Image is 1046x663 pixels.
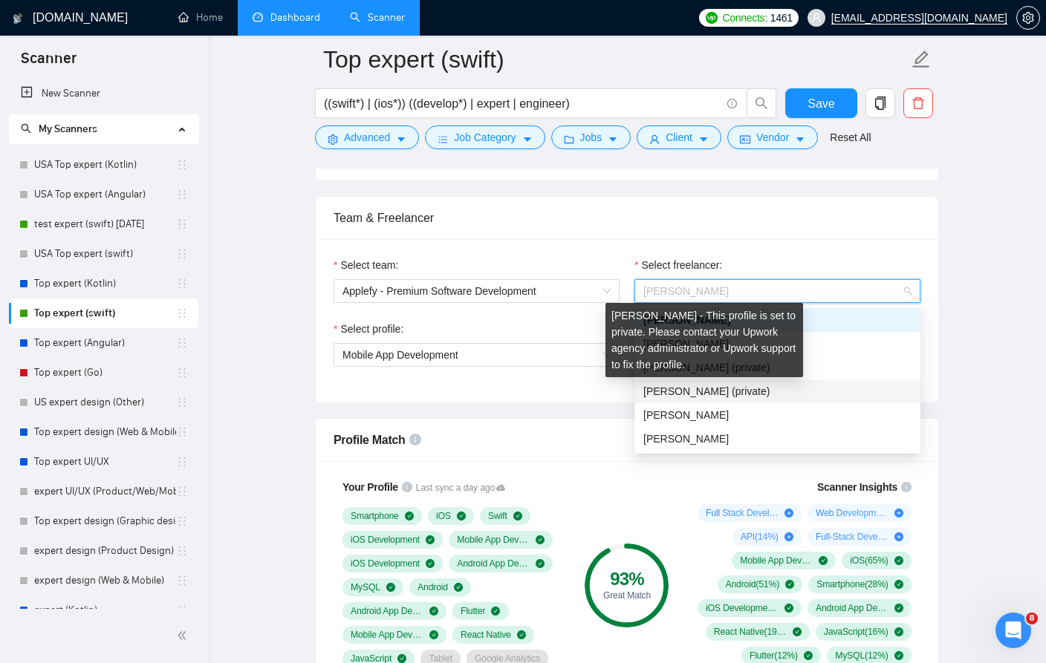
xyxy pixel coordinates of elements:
[176,159,188,171] span: holder
[894,627,903,636] span: check-circle
[894,580,903,589] span: check-circle
[643,385,770,397] span: [PERSON_NAME] (private)
[21,123,31,134] span: search
[176,218,188,230] span: holder
[34,477,176,506] a: expert UI/UX (Product/Web/Mobile)
[344,129,390,146] span: Advanced
[1016,6,1040,30] button: setting
[850,555,889,566] span: iOS ( 65 %)
[9,79,198,108] li: New Scanner
[894,604,903,613] span: check-circle
[1017,12,1039,24] span: setting
[436,510,451,522] span: iOS
[416,481,505,495] span: Last sync a day ago
[426,535,435,544] span: check-circle
[21,79,186,108] a: New Scanner
[605,303,803,377] div: [PERSON_NAME] - This profile is set to private. Please contact your Upwork agency administrator o...
[176,337,188,349] span: holder
[649,134,660,145] span: user
[9,388,198,417] li: US expert design (Other)
[397,654,406,663] span: check-circle
[457,512,466,520] span: check-circle
[176,396,188,408] span: holder
[402,482,412,492] span: info-circle
[741,531,779,543] span: API ( 14 %)
[793,627,802,636] span: check-circle
[334,197,920,239] div: Team & Freelancer
[9,447,198,477] li: Top expert UI/UX
[714,626,787,638] span: React Native ( 19 %)
[425,125,545,149] button: barsJob Categorycaret-down
[34,388,176,417] a: US expert design (Other)
[666,129,692,146] span: Client
[177,628,192,643] span: double-left
[334,434,406,446] span: Profile Match
[176,456,188,468] span: holder
[429,630,438,639] span: check-circle
[488,510,507,522] span: Swift
[824,626,889,638] span: JavaScript ( 16 %)
[901,482,912,492] span: info-circle
[351,581,380,593] span: MySQL
[740,555,813,566] span: Mobile App Development ( 67 %)
[34,180,176,209] a: USA Top expert (Angular)
[426,559,435,568] span: check-circle
[176,604,188,616] span: holder
[756,129,789,146] span: Vendor
[9,209,198,239] li: test expert (swift) 07/24/25
[564,134,574,145] span: folder
[811,13,822,23] span: user
[513,512,522,520] span: check-circle
[580,129,602,146] span: Jobs
[522,134,533,145] span: caret-down
[747,97,776,110] span: search
[405,512,414,520] span: check-circle
[912,50,931,69] span: edit
[804,651,813,660] span: check-circle
[9,566,198,595] li: expert design (Web & Mobile)
[9,328,198,358] li: Top expert (Angular)
[176,307,188,319] span: holder
[350,11,405,24] a: searchScanner
[176,426,188,438] span: holder
[637,125,721,149] button: userClientcaret-down
[34,269,176,298] a: Top expert (Kotlin)
[817,482,897,492] span: Scanner Insights
[454,129,516,146] span: Job Category
[904,97,932,110] span: delete
[706,507,779,519] span: Full Stack Development ( 26 %)
[785,580,794,589] span: check-circle
[351,605,423,617] span: Android App Development
[9,180,198,209] li: USA Top expert (Angular)
[34,447,176,477] a: Top expert UI/UX
[706,602,779,614] span: iOS Development ( 23 %)
[894,556,903,565] span: check-circle
[176,278,188,290] span: holder
[551,125,631,149] button: folderJobscaret-down
[784,604,793,613] span: check-circle
[176,545,188,557] span: holder
[808,94,834,113] span: Save
[816,507,889,519] span: Web Development ( 16 %)
[21,123,97,135] span: My Scanners
[9,417,198,447] li: Top expert design (Web & Mobile) 0% answers 24/07/25
[722,10,767,26] span: Connects:
[324,94,721,113] input: Search Freelance Jobs...
[706,12,718,24] img: upwork-logo.png
[34,328,176,358] a: Top expert (Angular)
[750,650,798,662] span: Flutter ( 12 %)
[1026,613,1038,624] span: 8
[585,591,669,600] div: Great Match
[727,99,737,108] span: info-circle
[176,248,188,260] span: holder
[418,581,448,593] span: Android
[323,41,909,78] input: Scanner name...
[517,630,526,639] span: check-circle
[328,134,338,145] span: setting
[342,481,398,493] span: Your Profile
[608,134,618,145] span: caret-down
[795,134,805,145] span: caret-down
[865,88,895,118] button: copy
[461,605,485,617] span: Flutter
[491,607,500,615] span: check-circle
